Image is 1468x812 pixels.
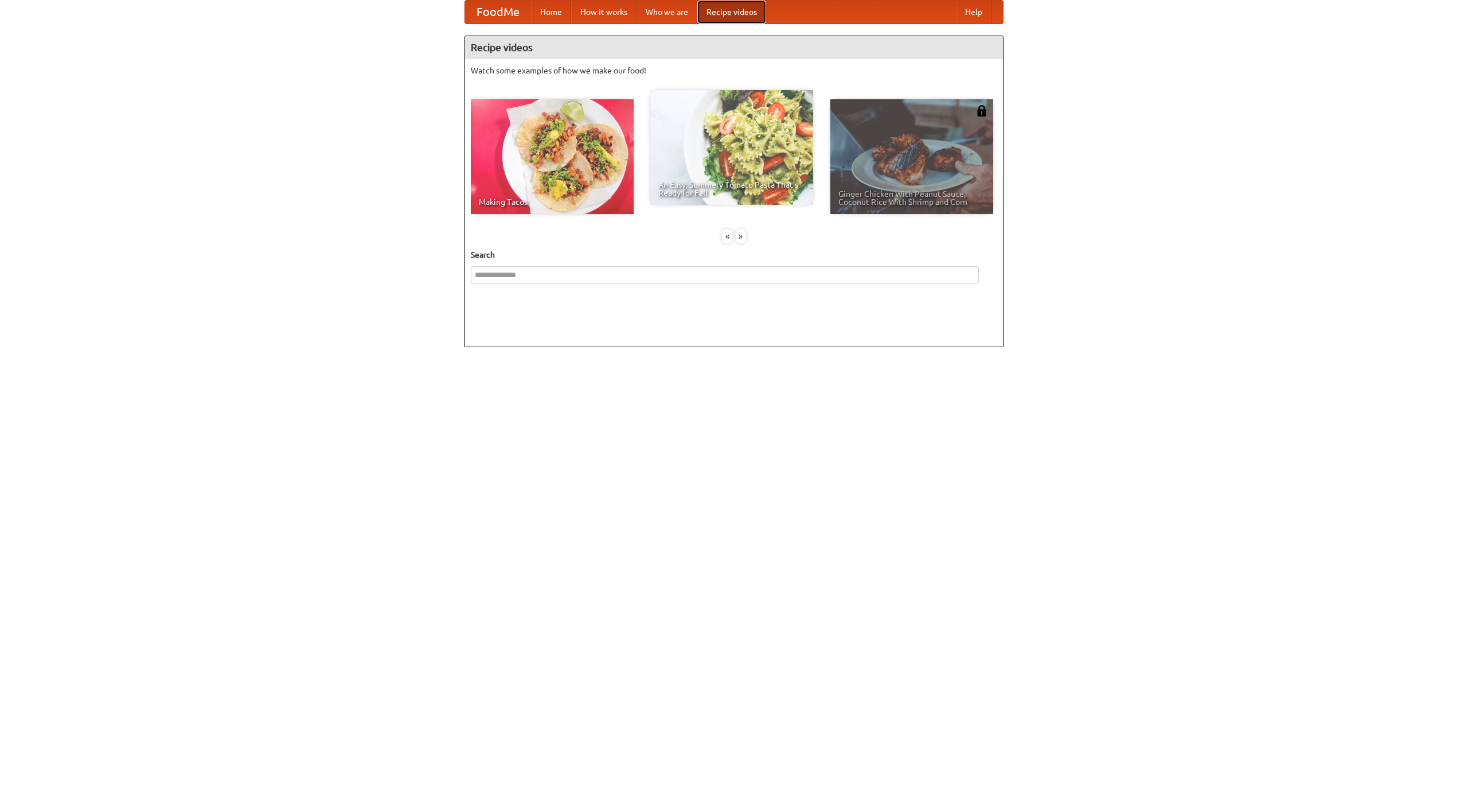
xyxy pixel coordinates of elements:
p: Watch some examples of how we make our food! [471,65,997,76]
h4: Recipe videos [465,36,1003,59]
span: Making Tacos [479,198,626,206]
a: Making Tacos [471,99,634,214]
span: An Easy, Summery Tomato Pasta That's Ready for Fall [658,181,805,197]
a: Recipe videos [697,1,766,24]
a: FoodMe [465,1,531,24]
a: Help [956,1,991,24]
a: Who we are [637,1,697,24]
div: « [722,229,732,243]
a: How it works [571,1,637,24]
h5: Search [471,249,997,261]
img: 483408.png [976,105,987,116]
div: » [736,229,746,243]
a: Home [531,1,571,24]
a: An Easy, Summery Tomato Pasta That's Ready for Fall [650,90,813,205]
